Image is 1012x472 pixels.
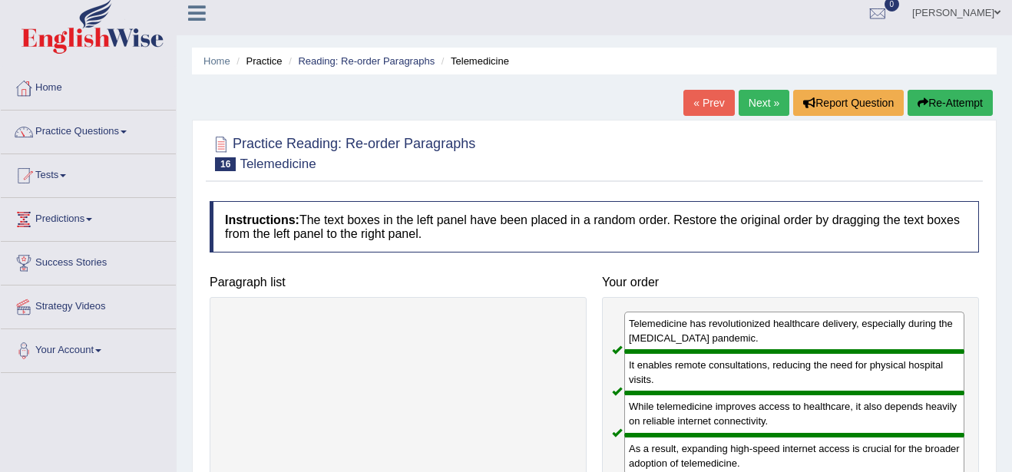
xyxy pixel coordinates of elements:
[624,312,964,352] div: Telemedicine has revolutionized healthcare delivery, especially during the [MEDICAL_DATA] pandemic.
[739,90,789,116] a: Next »
[233,54,282,68] li: Practice
[793,90,904,116] button: Report Question
[1,67,176,105] a: Home
[1,329,176,368] a: Your Account
[1,198,176,236] a: Predictions
[203,55,230,67] a: Home
[210,201,979,253] h4: The text boxes in the left panel have been placed in a random order. Restore the original order b...
[210,276,587,289] h4: Paragraph list
[240,157,316,171] small: Telemedicine
[298,55,435,67] a: Reading: Re-order Paragraphs
[602,276,979,289] h4: Your order
[225,213,299,226] b: Instructions:
[1,111,176,149] a: Practice Questions
[438,54,509,68] li: Telemedicine
[1,242,176,280] a: Success Stories
[908,90,993,116] button: Re-Attempt
[624,352,964,393] div: It enables remote consultations, reducing the need for physical hospital visits.
[210,133,475,171] h2: Practice Reading: Re-order Paragraphs
[624,393,964,434] div: While telemedicine improves access to healthcare, it also depends heavily on reliable internet co...
[1,154,176,193] a: Tests
[1,286,176,324] a: Strategy Videos
[683,90,734,116] a: « Prev
[215,157,236,171] span: 16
